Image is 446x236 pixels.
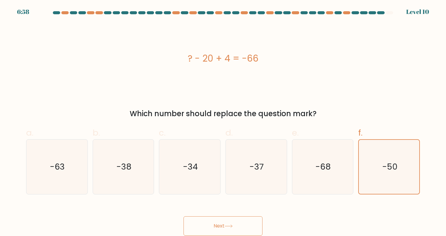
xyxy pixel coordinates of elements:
button: Next [184,216,262,236]
span: c. [159,127,166,139]
span: e. [292,127,299,139]
div: Which number should replace the question mark? [30,108,416,119]
span: f. [358,127,362,139]
span: b. [93,127,100,139]
text: -68 [315,161,331,172]
text: -37 [250,161,264,172]
text: -50 [382,161,397,172]
span: a. [26,127,33,139]
div: Level 10 [406,7,429,16]
div: ? - 20 + 4 = -66 [26,52,420,65]
text: -63 [50,161,65,172]
div: 6:58 [17,7,29,16]
span: d. [225,127,233,139]
text: -38 [116,161,132,172]
text: -34 [183,161,198,172]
